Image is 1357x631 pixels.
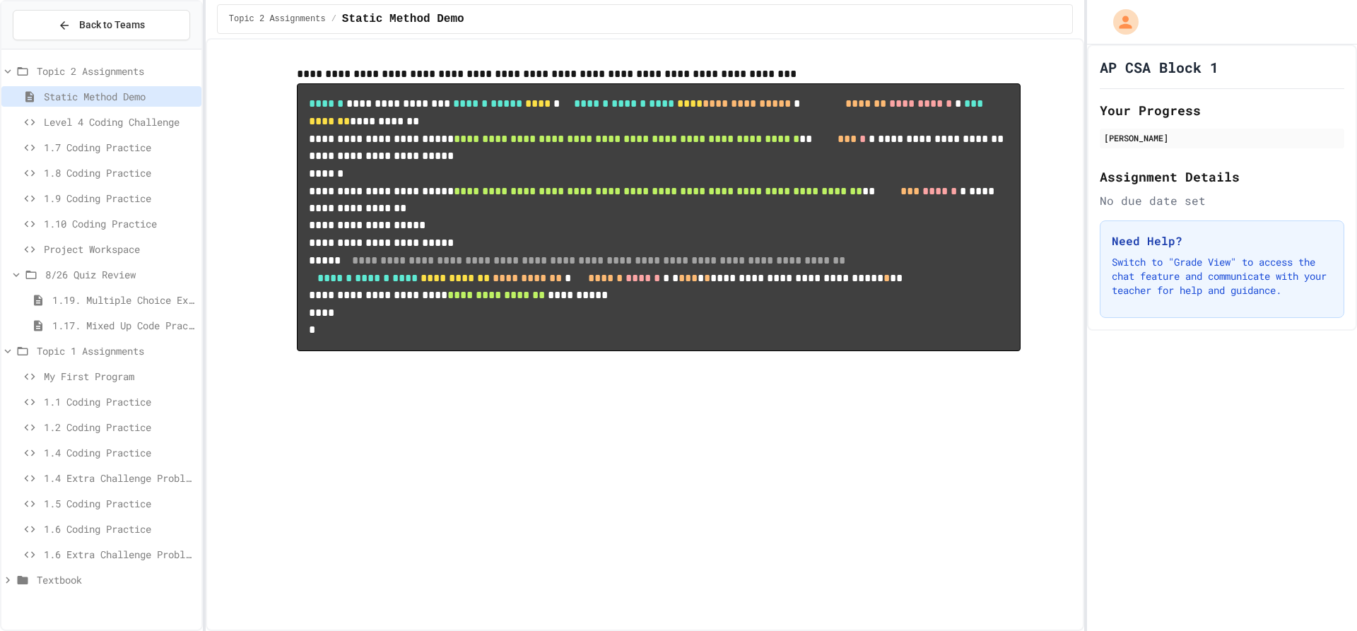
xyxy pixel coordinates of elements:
span: Static Method Demo [44,89,196,104]
span: 1.1 Coding Practice [44,394,196,409]
span: 1.4 Extra Challenge Problem [44,471,196,485]
span: Static Method Demo [342,11,464,28]
span: 1.4 Coding Practice [44,445,196,460]
span: 1.9 Coding Practice [44,191,196,206]
p: Switch to "Grade View" to access the chat feature and communicate with your teacher for help and ... [1112,255,1332,297]
span: / [331,13,336,25]
div: No due date set [1100,192,1344,209]
span: Project Workspace [44,242,196,256]
span: 1.6 Coding Practice [44,521,196,536]
span: 1.7 Coding Practice [44,140,196,155]
div: My Account [1098,6,1142,38]
span: 1.5 Coding Practice [44,496,196,511]
span: My First Program [44,369,196,384]
span: 1.19. Multiple Choice Exercises for Unit 1a (1.1-1.6) [52,293,196,307]
span: 1.2 Coding Practice [44,420,196,435]
span: 1.8 Coding Practice [44,165,196,180]
span: Textbook [37,572,196,587]
button: Back to Teams [13,10,190,40]
span: Topic 2 Assignments [37,64,196,78]
span: 1.17. Mixed Up Code Practice 1.1-1.6 [52,318,196,333]
span: Topic 1 Assignments [37,343,196,358]
span: 8/26 Quiz Review [45,267,196,282]
span: Level 4 Coding Challenge [44,114,196,129]
h1: AP CSA Block 1 [1100,57,1218,77]
span: 1.6 Extra Challenge Problem [44,547,196,562]
h2: Assignment Details [1100,167,1344,187]
h2: Your Progress [1100,100,1344,120]
span: 1.10 Coding Practice [44,216,196,231]
h3: Need Help? [1112,232,1332,249]
span: Topic 2 Assignments [229,13,326,25]
div: [PERSON_NAME] [1104,131,1340,144]
span: Back to Teams [79,18,145,33]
